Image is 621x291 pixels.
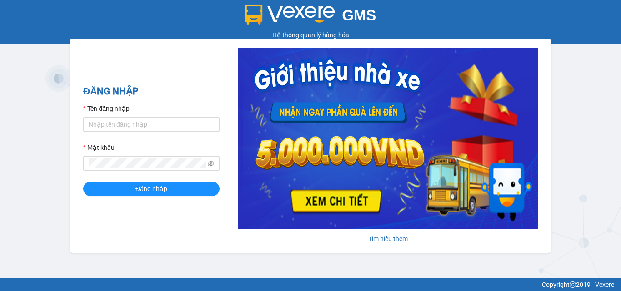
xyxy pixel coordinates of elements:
span: Đăng nhập [135,184,167,194]
span: copyright [570,281,576,288]
img: banner-0 [238,48,538,229]
h2: ĐĂNG NHẬP [83,84,220,99]
span: eye-invisible [208,160,214,167]
label: Tên đăng nhập [83,104,130,113]
input: Mật khẩu [89,158,206,168]
a: GMS [245,14,376,21]
img: logo 2 [245,5,335,25]
button: Đăng nhập [83,182,220,196]
label: Mật khẩu [83,143,115,153]
span: GMS [342,7,376,24]
div: Tìm hiểu thêm [238,234,538,244]
input: Tên đăng nhập [83,117,220,132]
div: Copyright 2019 - Vexere [7,280,614,290]
div: Hệ thống quản lý hàng hóa [2,30,619,40]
